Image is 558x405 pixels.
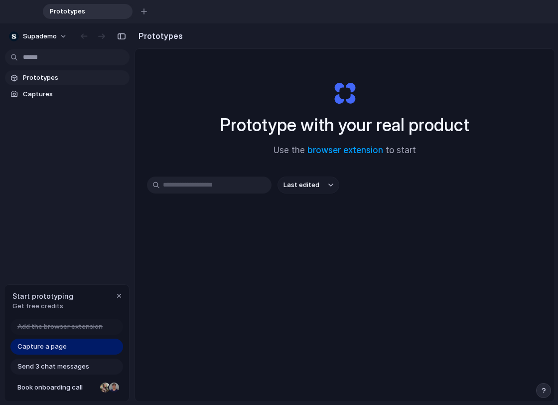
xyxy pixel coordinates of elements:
div: Nicole Kubica [99,382,111,394]
span: Use the to start [274,144,416,157]
span: Send 3 chat messages [17,362,89,372]
span: Capture a page [17,342,67,352]
a: Captures [5,87,130,102]
span: Add the browser extension [17,322,103,332]
span: Start prototyping [12,291,73,301]
a: browser extension [307,145,383,155]
span: Last edited [283,180,319,190]
div: Prototypes [43,4,133,19]
span: Prototypes [23,73,126,83]
span: Book onboarding call [17,383,96,393]
button: Supademo [5,28,72,44]
a: Book onboarding call [10,380,123,396]
div: Christian Iacullo [108,382,120,394]
span: Supademo [23,31,57,41]
span: Prototypes [46,6,117,16]
a: Prototypes [5,70,130,85]
button: Last edited [278,177,339,194]
h2: Prototypes [135,30,183,42]
h1: Prototype with your real product [220,112,469,138]
span: Get free credits [12,301,73,311]
span: Captures [23,89,126,99]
